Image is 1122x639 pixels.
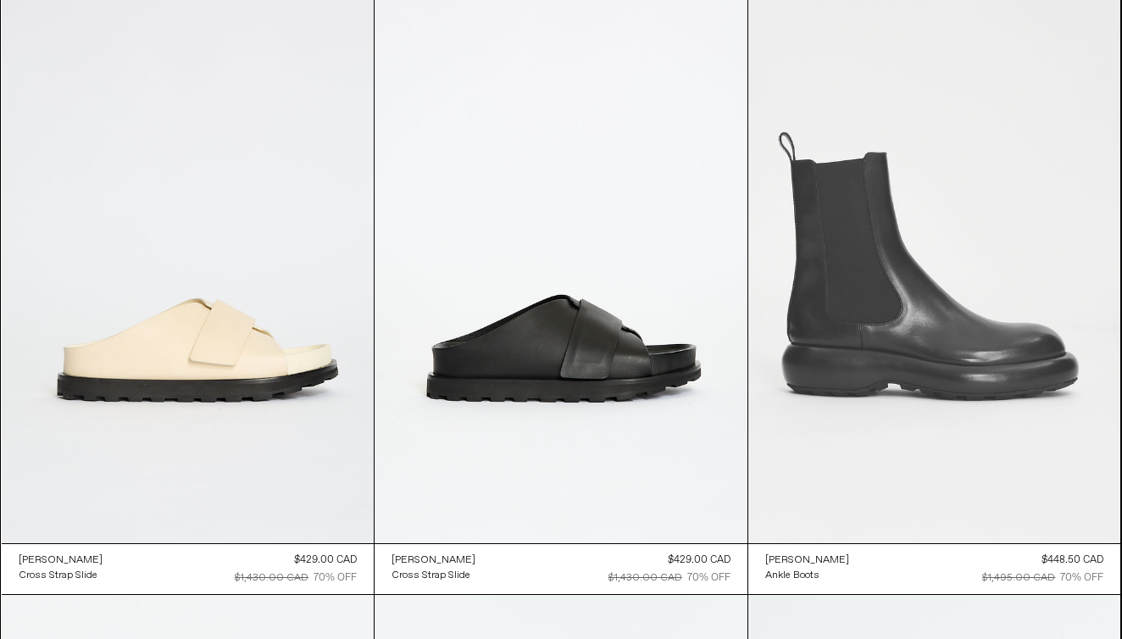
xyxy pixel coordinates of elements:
div: $1,430.00 CAD [608,570,682,586]
a: Cross Strap Slide [392,568,475,583]
a: [PERSON_NAME] [19,553,103,568]
div: 70% OFF [687,570,730,586]
a: [PERSON_NAME] [392,553,475,568]
a: Ankle Boots [765,568,849,583]
div: Ankle Boots [765,569,819,583]
div: 70% OFF [1060,570,1103,586]
div: $429.00 CAD [294,553,357,568]
div: Cross Strap Slide [392,569,470,583]
div: $1,430.00 CAD [235,570,308,586]
div: $448.50 CAD [1041,553,1103,568]
div: 70% OFF [314,570,357,586]
div: $429.00 CAD [668,553,730,568]
a: [PERSON_NAME] [765,553,849,568]
div: Cross Strap Slide [19,569,97,583]
div: $1,495.00 CAD [982,570,1055,586]
a: Cross Strap Slide [19,568,103,583]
